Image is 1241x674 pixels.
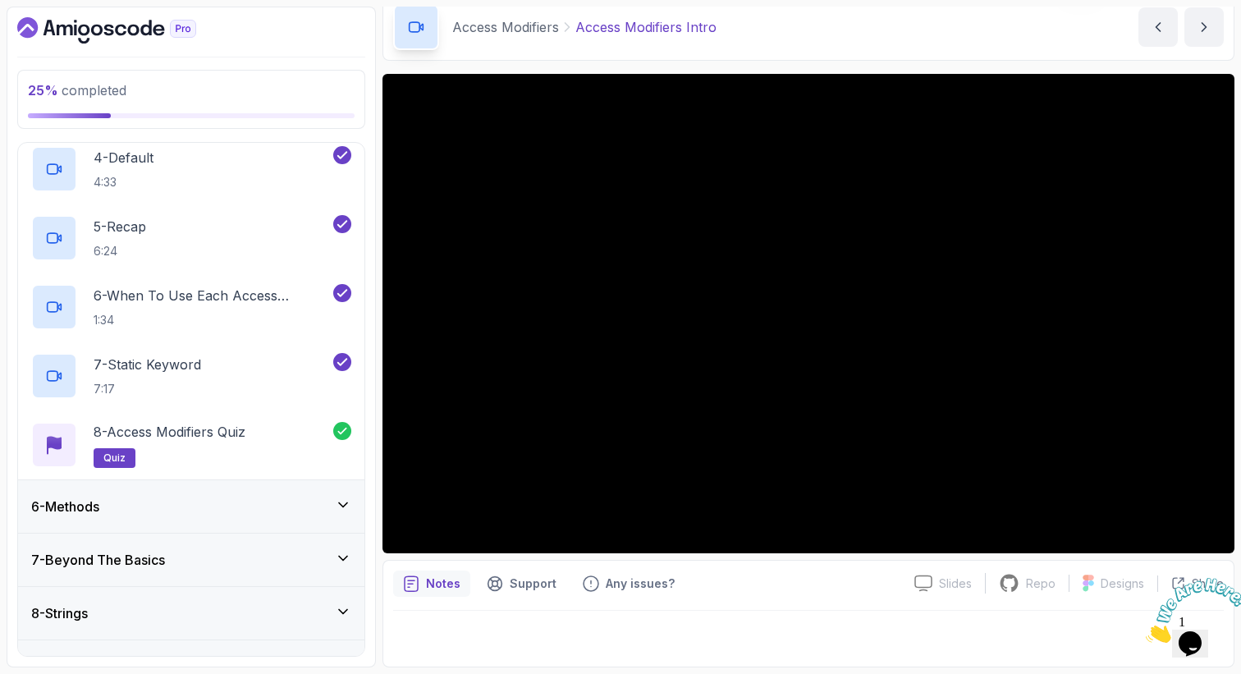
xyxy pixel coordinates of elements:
[94,312,330,328] p: 1:34
[94,217,146,236] p: 5 - Recap
[18,480,364,533] button: 6-Methods
[1139,571,1241,649] iframe: chat widget
[1101,575,1144,592] p: Designs
[31,353,351,399] button: 7-Static Keyword7:17
[393,571,470,597] button: notes button
[31,422,351,468] button: 8-Access Modifiers Quizquiz
[575,17,717,37] p: Access Modifiers Intro
[452,17,559,37] p: Access Modifiers
[573,571,685,597] button: Feedback button
[31,550,165,570] h3: 7 - Beyond The Basics
[31,215,351,261] button: 5-Recap6:24
[939,575,972,592] p: Slides
[17,17,234,44] a: Dashboard
[94,286,330,305] p: 6 - When To Use Each Access Modifier
[426,575,460,592] p: Notes
[1138,7,1178,47] button: previous content
[31,603,88,623] h3: 8 - Strings
[28,82,58,99] span: 25 %
[94,422,245,442] p: 8 - Access Modifiers Quiz
[28,82,126,99] span: completed
[477,571,566,597] button: Support button
[7,7,108,71] img: Chat attention grabber
[31,146,351,192] button: 4-Default4:33
[7,7,13,21] span: 1
[103,452,126,465] span: quiz
[18,587,364,640] button: 8-Strings
[94,174,153,190] p: 4:33
[31,284,351,330] button: 6-When To Use Each Access Modifier1:34
[18,534,364,586] button: 7-Beyond The Basics
[94,148,153,167] p: 4 - Default
[510,575,556,592] p: Support
[1026,575,1056,592] p: Repo
[1184,7,1224,47] button: next content
[382,74,1234,553] iframe: 1 - Access Modifiers Intro
[94,381,201,397] p: 7:17
[31,497,99,516] h3: 6 - Methods
[94,243,146,259] p: 6:24
[94,355,201,374] p: 7 - Static Keyword
[606,575,675,592] p: Any issues?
